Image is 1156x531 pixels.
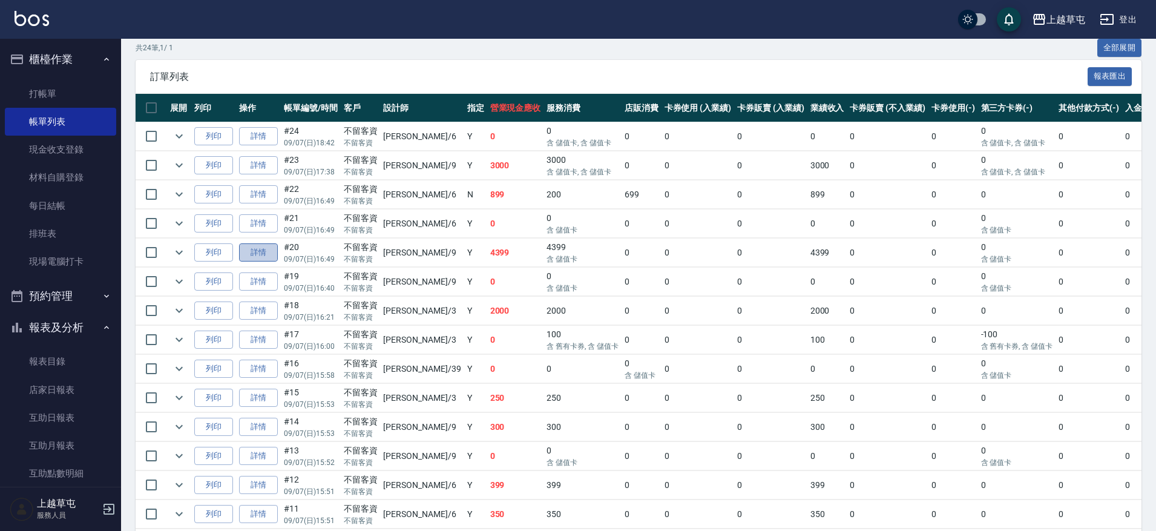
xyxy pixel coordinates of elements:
p: 09/07 (日) 16:49 [284,254,338,265]
div: 不留客資 [344,328,378,341]
td: 300 [487,413,544,441]
td: 0 [928,268,978,296]
p: 含 儲值卡 [625,370,658,381]
td: 100 [807,326,847,354]
td: 0 [622,209,662,238]
td: 0 [1056,355,1122,383]
a: 店家日報表 [5,376,116,404]
td: 3000 [487,151,544,180]
p: 共 24 筆, 1 / 1 [136,42,173,53]
td: 0 [662,326,735,354]
p: 09/07 (日) 15:53 [284,428,338,439]
a: 現金收支登錄 [5,136,116,163]
td: 0 [622,239,662,267]
td: [PERSON_NAME] /9 [380,268,464,296]
td: [PERSON_NAME] /9 [380,239,464,267]
td: [PERSON_NAME] /6 [380,209,464,238]
p: 含 舊有卡券, 含 儲值卡 [547,341,618,352]
td: 2000 [544,297,621,325]
td: #13 [281,442,341,470]
h5: 上越草屯 [37,498,99,510]
td: 0 [734,151,807,180]
td: 0 [622,355,662,383]
div: 不留客資 [344,270,378,283]
p: 含 儲值卡, 含 儲值卡 [547,167,618,177]
td: 0 [847,268,928,296]
p: 含 儲值卡 [547,254,618,265]
td: 0 [847,442,928,470]
button: 櫃檯作業 [5,44,116,75]
td: 300 [544,413,621,441]
td: 0 [544,355,621,383]
td: 0 [928,151,978,180]
td: #21 [281,209,341,238]
a: 詳情 [239,156,278,175]
p: 不留客資 [344,196,378,206]
a: 詳情 [239,127,278,146]
button: expand row [170,331,188,349]
button: 列印 [194,243,233,262]
button: 列印 [194,302,233,320]
div: 不留客資 [344,386,378,399]
button: 上越草屯 [1027,7,1090,32]
td: 0 [978,268,1056,296]
p: 不留客資 [344,312,378,323]
div: 不留客資 [344,212,378,225]
th: 操作 [236,94,281,122]
button: expand row [170,156,188,174]
div: 不留客資 [344,415,378,428]
a: 報表目錄 [5,348,116,375]
td: 0 [1056,326,1122,354]
a: 打帳單 [5,80,116,108]
td: 0 [807,122,847,151]
p: 09/07 (日) 15:58 [284,370,338,381]
td: #19 [281,268,341,296]
td: 0 [847,151,928,180]
div: 不留客資 [344,183,378,196]
td: 250 [487,384,544,412]
th: 其他付款方式(-) [1056,94,1122,122]
td: 0 [662,209,735,238]
td: Y [464,384,487,412]
p: 含 儲值卡 [547,225,618,236]
button: 列印 [194,476,233,495]
td: 0 [544,122,621,151]
a: 排班表 [5,220,116,248]
td: [PERSON_NAME] /39 [380,355,464,383]
a: 帳單列表 [5,108,116,136]
p: 09/07 (日) 16:49 [284,196,338,206]
td: 0 [734,384,807,412]
p: 09/07 (日) 17:38 [284,167,338,177]
td: 3000 [544,151,621,180]
td: 0 [1056,239,1122,267]
td: 0 [544,268,621,296]
th: 客戶 [341,94,381,122]
button: expand row [170,476,188,494]
button: 列印 [194,505,233,524]
td: 0 [978,413,1056,441]
td: 0 [662,355,735,383]
td: 0 [487,268,544,296]
a: 詳情 [239,214,278,233]
td: 0 [978,180,1056,209]
a: 詳情 [239,418,278,437]
a: 每日結帳 [5,192,116,220]
td: #15 [281,384,341,412]
p: 不留客資 [344,283,378,294]
p: 不留客資 [344,428,378,439]
td: 0 [807,209,847,238]
td: Y [464,239,487,267]
button: 登出 [1095,8,1141,31]
td: 0 [978,384,1056,412]
td: 0 [807,268,847,296]
td: 0 [622,297,662,325]
p: 09/07 (日) 18:42 [284,137,338,148]
td: 0 [847,413,928,441]
button: 報表匯出 [1088,67,1132,86]
p: 不留客資 [344,370,378,381]
button: 全部展開 [1097,39,1142,58]
a: 互助月報表 [5,432,116,460]
a: 詳情 [239,360,278,378]
button: 列印 [194,360,233,378]
td: Y [464,355,487,383]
